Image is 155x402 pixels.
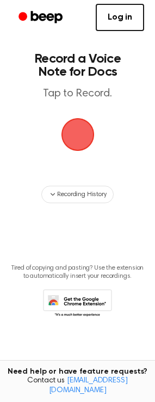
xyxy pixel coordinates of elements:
h1: Record a Voice Note for Docs [20,52,135,78]
a: Beep [11,7,72,28]
span: Contact us [7,376,148,395]
span: Recording History [57,190,106,199]
p: Tired of copying and pasting? Use the extension to automatically insert your recordings. [9,264,146,281]
button: Recording History [41,186,113,203]
a: Log in [96,4,144,31]
p: Tap to Record. [20,87,135,101]
a: [EMAIL_ADDRESS][DOMAIN_NAME] [49,377,128,394]
img: Beep Logo [61,118,94,151]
